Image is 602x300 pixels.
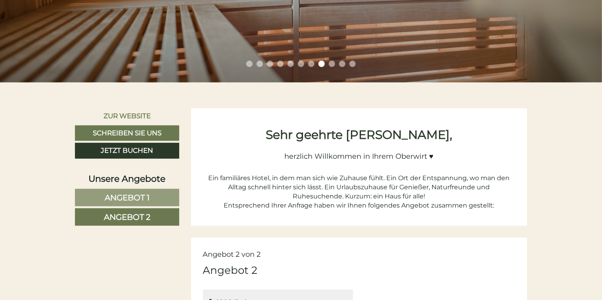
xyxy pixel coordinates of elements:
span: Angebot 2 von 2 [203,250,261,259]
h4: herzlich Willkommen in Ihrem Oberwirt ♥ [203,145,516,161]
a: Zur Website [75,108,179,123]
h1: Sehr geehrte [PERSON_NAME], [203,128,516,141]
a: Schreiben Sie uns [75,125,179,141]
a: Jetzt buchen [75,143,179,159]
div: Unsere Angebote [75,173,179,185]
span: Angebot 1 [105,193,150,202]
p: Entsprechend Ihrer Anfrage haben wir Ihnen folgendes Angebot zusammen gestellt: [203,201,516,210]
span: Angebot 2 [104,212,150,222]
div: Ein familiäres Hotel, in dem man sich wie Zuhause fühlt. Ein Ort der Entspannung, wo man den Allt... [203,165,516,201]
div: Angebot 2 [203,263,258,278]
